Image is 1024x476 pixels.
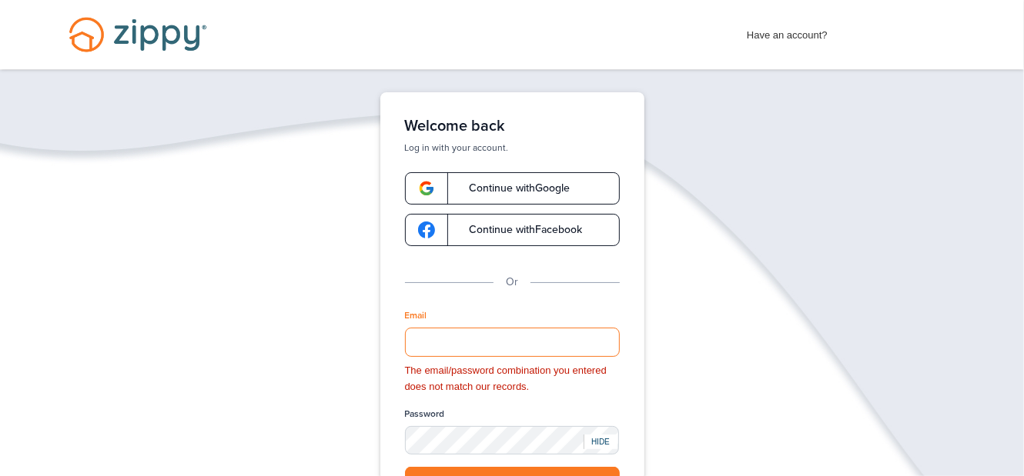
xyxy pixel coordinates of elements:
img: google-logo [418,180,435,197]
div: The email/password combination you entered does not match our records. [405,363,620,395]
input: Email [405,328,620,357]
span: Continue with Google [454,183,571,194]
a: google-logoContinue withFacebook [405,214,620,246]
span: Have an account? [747,19,828,44]
p: Log in with your account. [405,141,620,154]
img: google-logo [418,221,435,238]
p: Or [506,274,518,291]
div: HIDE [584,434,617,449]
label: Password [405,408,445,421]
span: Continue with Facebook [454,225,583,235]
a: google-logoContinue withGoogle [405,172,620,205]
label: Email [405,309,427,322]
h1: Welcome back [405,117,620,135]
input: Password [405,426,620,455]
